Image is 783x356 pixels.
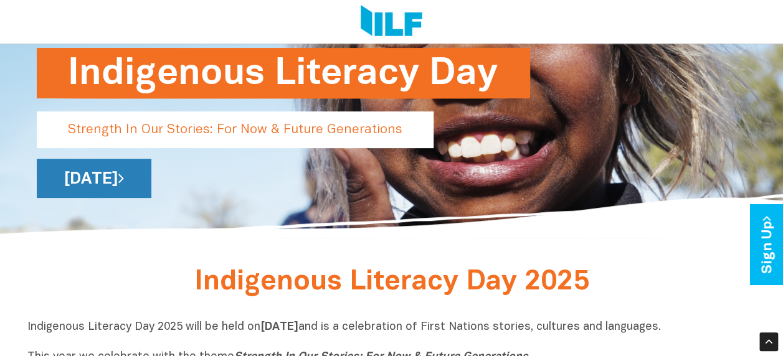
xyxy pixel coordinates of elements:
p: Strength In Our Stories: For Now & Future Generations [37,111,434,148]
span: Indigenous Literacy Day 2025 [194,269,589,295]
div: Scroll Back to Top [759,332,778,351]
b: [DATE] [260,322,298,332]
img: Logo [361,5,422,39]
a: [DATE] [37,159,151,198]
h1: Indigenous Literacy Day [68,48,499,98]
